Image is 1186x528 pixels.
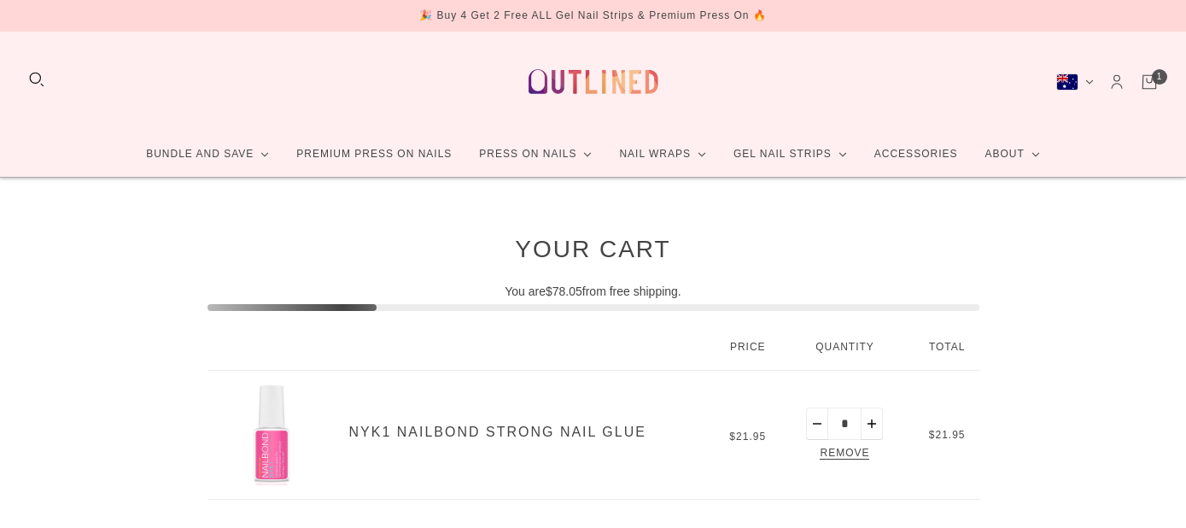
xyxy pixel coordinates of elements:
a: Accessories [861,132,972,177]
button: Australia [1056,73,1094,91]
h2: Your Cart [207,234,979,263]
button: Search [27,70,46,89]
div: Total [905,325,979,371]
span: $78.05 [546,285,582,298]
a: About [971,132,1053,177]
a: Cart [1140,73,1159,91]
span: Remove [816,444,873,464]
a: Premium Press On Nails [283,132,465,177]
a: Nail Wraps [605,132,720,177]
img: NYK1 Nailbond Strong Nail Glue-Accessories-Outlined [221,384,322,485]
a: NYK1 Nailbond Strong Nail Glue [349,425,646,439]
div: 🎉 Buy 4 Get 2 Free ALL Gel Nail Strips & Premium Press On 🔥 [419,7,767,25]
span: $21.95 [729,431,766,443]
button: Minus [806,408,828,440]
div: You are from free shipping. [207,283,979,308]
button: Plus [861,408,883,440]
div: Price [711,325,785,371]
a: Account [1107,73,1126,91]
a: Gel Nail Strips [720,132,861,177]
a: Bundle and Save [132,132,283,177]
span: $21.95 [929,429,966,441]
a: Press On Nails [465,132,605,177]
div: Quantity [785,325,905,371]
a: NYK1 Nailbond Strong Nail Glue [221,384,322,485]
a: Outlined [518,45,669,118]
